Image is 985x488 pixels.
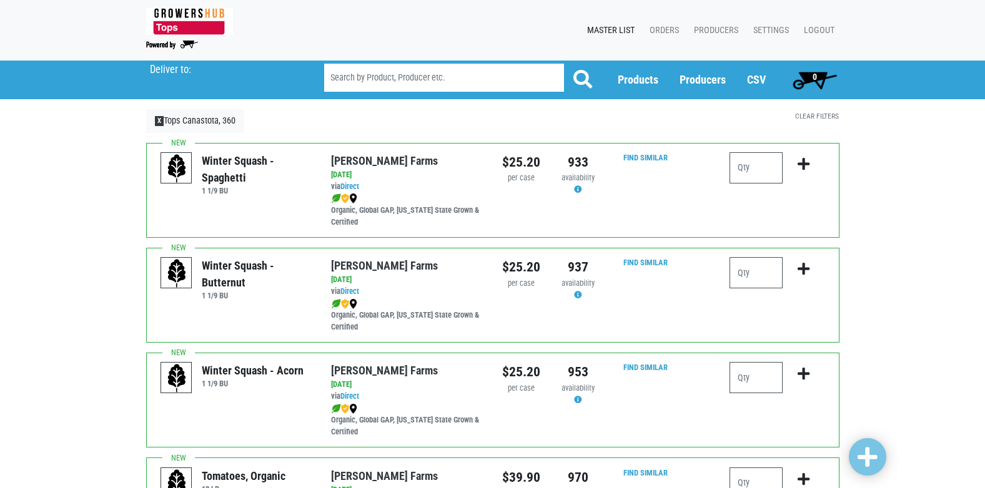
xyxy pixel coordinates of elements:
[331,154,438,167] a: [PERSON_NAME] Farms
[502,172,540,184] div: per case
[502,257,540,277] div: $25.20
[331,364,438,377] a: [PERSON_NAME] Farms
[331,298,483,333] div: Organic, Global GAP, [US_STATE] State Grown & Certified
[331,379,483,391] div: [DATE]
[623,468,668,477] a: Find Similar
[680,73,726,86] a: Producers
[559,467,597,487] div: 970
[331,286,483,298] div: via
[502,383,540,394] div: per case
[150,64,292,76] p: Deliver to:
[787,67,843,92] a: 0
[150,61,302,76] span: Tops Canastota, 360 (NY-5 & Oxbow Rd, Lenox, NY 13032, USA)
[146,8,233,35] img: 279edf242af8f9d49a69d9d2afa010fb.png
[502,152,540,172] div: $25.20
[341,299,349,309] img: safety-e55c860ca8c00a9c171001a62a92dabd.png
[331,181,483,193] div: via
[349,193,357,203] img: map_marker-0e94453035b3232a4d21701695807de9.png
[502,362,540,382] div: $25.20
[640,19,684,42] a: Orders
[202,362,304,379] div: Winter Squash - Acorn
[623,363,668,372] a: Find Similar
[813,72,817,82] span: 0
[340,391,359,401] a: Direct
[202,186,312,195] h6: 1 1/9 BU
[161,153,192,184] img: placeholder-variety-43d6402dacf2d531de610a020419775a.svg
[562,278,595,288] span: availability
[331,259,438,272] a: [PERSON_NAME] Farms
[730,257,783,288] input: Qty
[331,391,483,403] div: via
[202,467,285,484] div: Tomatoes, Organic
[340,286,359,296] a: Direct
[331,403,483,438] div: Organic, Global GAP, [US_STATE] State Grown & Certified
[747,73,766,86] a: CSV
[331,169,483,181] div: [DATE]
[795,112,839,120] a: Clear Filters
[562,173,595,182] span: availability
[559,152,597,172] div: 933
[155,116,164,126] span: X
[349,299,357,309] img: map_marker-0e94453035b3232a4d21701695807de9.png
[331,404,341,414] img: leaf-e5c59151409436ccce96b2ca1b28e03c.png
[623,153,668,162] a: Find Similar
[146,41,198,49] img: Powered by Big Wheelbarrow
[730,152,783,183] input: Qty
[331,193,341,203] img: leaf-e5c59151409436ccce96b2ca1b28e03c.png
[324,64,564,92] input: Search by Product, Producer etc.
[623,258,668,267] a: Find Similar
[562,383,595,393] span: availability
[559,362,597,382] div: 953
[331,469,438,482] a: [PERSON_NAME] Farms
[331,299,341,309] img: leaf-e5c59151409436ccce96b2ca1b28e03c.png
[202,291,312,300] h6: 1 1/9 BU
[202,379,304,388] h6: 1 1/9 BU
[340,182,359,191] a: Direct
[730,362,783,393] input: Qty
[146,109,245,133] a: XTops Canastota, 360
[502,278,540,290] div: per case
[618,73,658,86] a: Products
[743,19,794,42] a: Settings
[202,152,312,186] div: Winter Squash - Spaghetti
[202,257,312,291] div: Winter Squash - Butternut
[161,258,192,289] img: placeholder-variety-43d6402dacf2d531de610a020419775a.svg
[577,19,640,42] a: Master List
[349,404,357,414] img: map_marker-0e94453035b3232a4d21701695807de9.png
[331,274,483,286] div: [DATE]
[684,19,743,42] a: Producers
[502,467,540,487] div: $39.90
[341,404,349,414] img: safety-e55c860ca8c00a9c171001a62a92dabd.png
[161,363,192,394] img: placeholder-variety-43d6402dacf2d531de610a020419775a.svg
[341,193,349,203] img: safety-e55c860ca8c00a9c171001a62a92dabd.png
[794,19,839,42] a: Logout
[331,193,483,228] div: Organic, Global GAP, [US_STATE] State Grown & Certified
[559,257,597,277] div: 937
